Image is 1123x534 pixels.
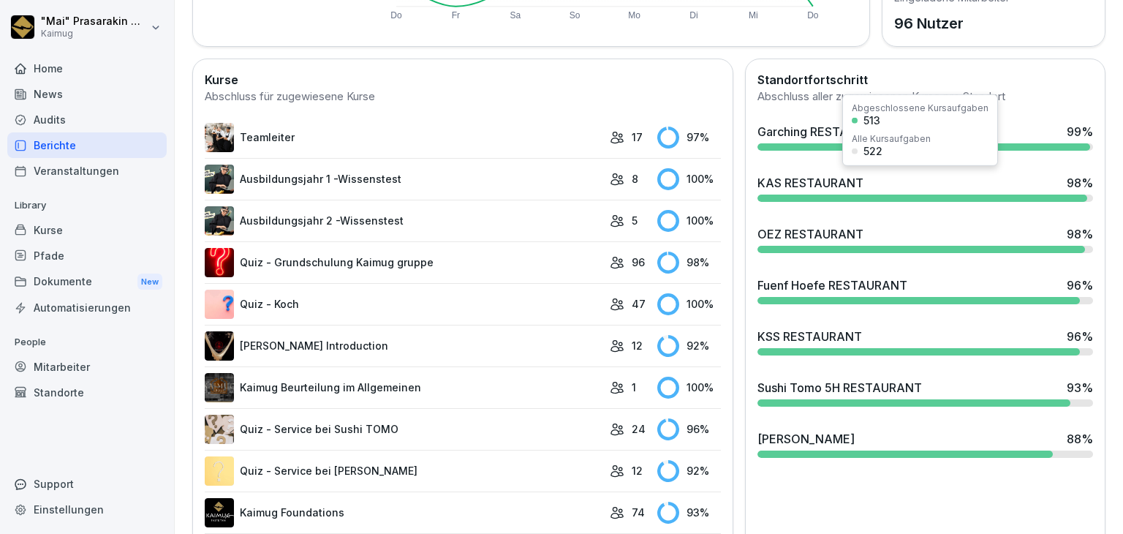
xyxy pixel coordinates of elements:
img: kdhala7dy4uwpjq3l09r8r31.png [205,206,234,236]
div: [PERSON_NAME] [757,430,855,448]
p: Library [7,194,167,217]
div: 99 % [1067,123,1093,140]
div: 93 % [657,502,720,524]
div: Alle Kursaufgaben [852,135,931,143]
p: 12 [632,338,643,353]
p: "Mai" Prasarakin Natechnanok [41,15,148,28]
div: Garching RESTAURANT [757,123,889,140]
div: Abschluss für zugewiesene Kurse [205,89,721,105]
div: 100 % [657,210,720,232]
p: 74 [632,505,645,520]
text: Sa [510,10,521,20]
a: Einstellungen [7,497,167,522]
text: So [570,10,581,20]
div: New [137,274,162,290]
text: Do [390,10,402,20]
a: KAS RESTAURANT98% [752,168,1099,208]
div: 96 % [1067,328,1093,345]
img: ejcw8pgrsnj3kwnpxq2wy9us.png [205,331,234,361]
a: Quiz - Service bei [PERSON_NAME] [205,456,602,486]
text: Fr [452,10,460,20]
img: t7brl8l3g3sjoed8o8dm9hn8.png [205,290,234,319]
a: Teamleiter [205,123,602,152]
div: 96 % [1067,277,1093,294]
div: 92 % [657,460,720,482]
h2: Kurse [205,71,721,89]
div: KSS RESTAURANT [757,328,862,345]
div: 88 % [1067,430,1093,448]
div: 100 % [657,168,720,190]
a: Quiz - Service bei Sushi TOMO [205,415,602,444]
a: Fuenf Hoefe RESTAURANT96% [752,271,1099,310]
text: Mi [749,10,759,20]
img: p7t4hv9nngsgdpqtll45nlcz.png [205,498,234,527]
a: KSS RESTAURANT96% [752,322,1099,361]
div: Abschluss aller zugewiesenen Kurse pro Standort [757,89,1093,105]
a: DokumenteNew [7,268,167,296]
a: OEZ RESTAURANT98% [752,219,1099,259]
a: Ausbildungsjahr 2 -Wissenstest [205,206,602,236]
img: vu7fopty42ny43mjush7cma0.png [205,373,234,402]
p: 8 [632,171,638,187]
div: 98 % [1067,174,1093,192]
a: Pfade [7,243,167,268]
img: pytyph5pk76tu4q1kwztnixg.png [205,123,234,152]
a: [PERSON_NAME] Introduction [205,331,602,361]
a: Automatisierungen [7,295,167,320]
div: 100 % [657,293,720,315]
text: Mo [629,10,641,20]
div: 100 % [657,377,720,399]
div: 513 [863,116,880,126]
a: Kurse [7,217,167,243]
div: 98 % [657,252,720,274]
div: Abgeschlossene Kursaufgaben [852,104,988,113]
div: OEZ RESTAURANT [757,225,863,243]
p: 96 [632,255,645,270]
a: Berichte [7,132,167,158]
div: 98 % [1067,225,1093,243]
a: Kaimug Foundations [205,498,602,527]
a: Ausbildungsjahr 1 -Wissenstest [205,165,602,194]
p: 1 [632,380,636,395]
img: pak566alvbcplycpy5gzgq7j.png [205,415,234,444]
text: Do [808,10,820,20]
a: Quiz - Koch [205,290,602,319]
a: News [7,81,167,107]
img: m7c771e1b5zzexp1p9raqxk8.png [205,165,234,194]
p: 12 [632,463,643,478]
text: Di [690,10,698,20]
p: Kaimug [41,29,148,39]
a: Mitarbeiter [7,354,167,380]
a: Audits [7,107,167,132]
div: 93 % [1067,379,1093,396]
a: Quiz - Grundschulung Kaimug gruppe [205,248,602,277]
a: Home [7,56,167,81]
a: Veranstaltungen [7,158,167,184]
p: 17 [632,129,643,145]
a: Kaimug Beurteilung im Allgemeinen [205,373,602,402]
div: Support [7,471,167,497]
img: ima4gw5kbha2jc8jl1pti4b9.png [205,248,234,277]
div: Fuenf Hoefe RESTAURANT [757,277,907,294]
a: Garching RESTAURANT99% [752,117,1099,157]
div: Standorte [7,380,167,405]
div: 92 % [657,335,720,357]
p: 96 Nutzer [894,12,1010,34]
p: 5 [632,213,638,228]
div: Sushi Tomo 5H RESTAURANT [757,379,922,396]
p: People [7,331,167,354]
div: 522 [863,146,882,157]
div: Dokumente [7,268,167,296]
a: Sushi Tomo 5H RESTAURANT93% [752,373,1099,413]
div: KAS RESTAURANT [757,174,863,192]
h2: Standortfortschritt [757,71,1093,89]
